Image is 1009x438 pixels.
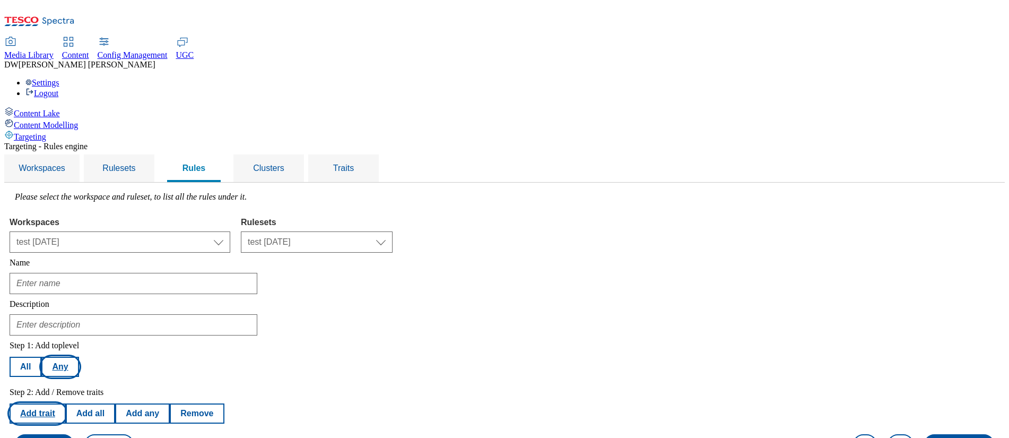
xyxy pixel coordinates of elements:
[14,121,78,130] span: Content Modelling
[4,130,1005,142] a: Targeting
[62,38,89,60] a: Content
[15,192,247,201] label: Please select the workspace and ruleset, to list all the rules under it.
[253,164,284,173] span: Clusters
[102,164,135,173] span: Rulesets
[66,403,115,424] button: Add all
[4,50,54,59] span: Media Library
[25,89,58,98] a: Logout
[10,403,66,424] button: Add trait
[4,107,1005,118] a: Content Lake
[10,218,230,227] label: Workspaces
[241,218,393,227] label: Rulesets
[14,109,60,118] span: Content Lake
[4,38,54,60] a: Media Library
[170,403,224,424] button: Remove
[10,341,79,350] label: Step 1: Add toplevel
[176,38,194,60] a: UGC
[4,60,19,69] span: DW
[10,388,103,397] label: Step 2: Add / Remove traits
[115,403,170,424] button: Add any
[333,164,354,173] span: Traits
[14,132,46,141] span: Targeting
[10,273,257,294] input: Enter name
[98,50,168,59] span: Config Management
[98,38,168,60] a: Config Management
[10,357,41,377] button: All
[19,164,65,173] span: Workspaces
[4,142,1005,151] div: Targeting - Rules engine
[10,299,49,308] label: Description
[25,78,59,87] a: Settings
[41,357,79,377] button: Any
[10,314,257,336] input: Enter description
[4,118,1005,130] a: Content Modelling
[182,164,206,173] span: Rules
[19,60,155,69] span: [PERSON_NAME] [PERSON_NAME]
[62,50,89,59] span: Content
[176,50,194,59] span: UGC
[10,258,30,267] label: Name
